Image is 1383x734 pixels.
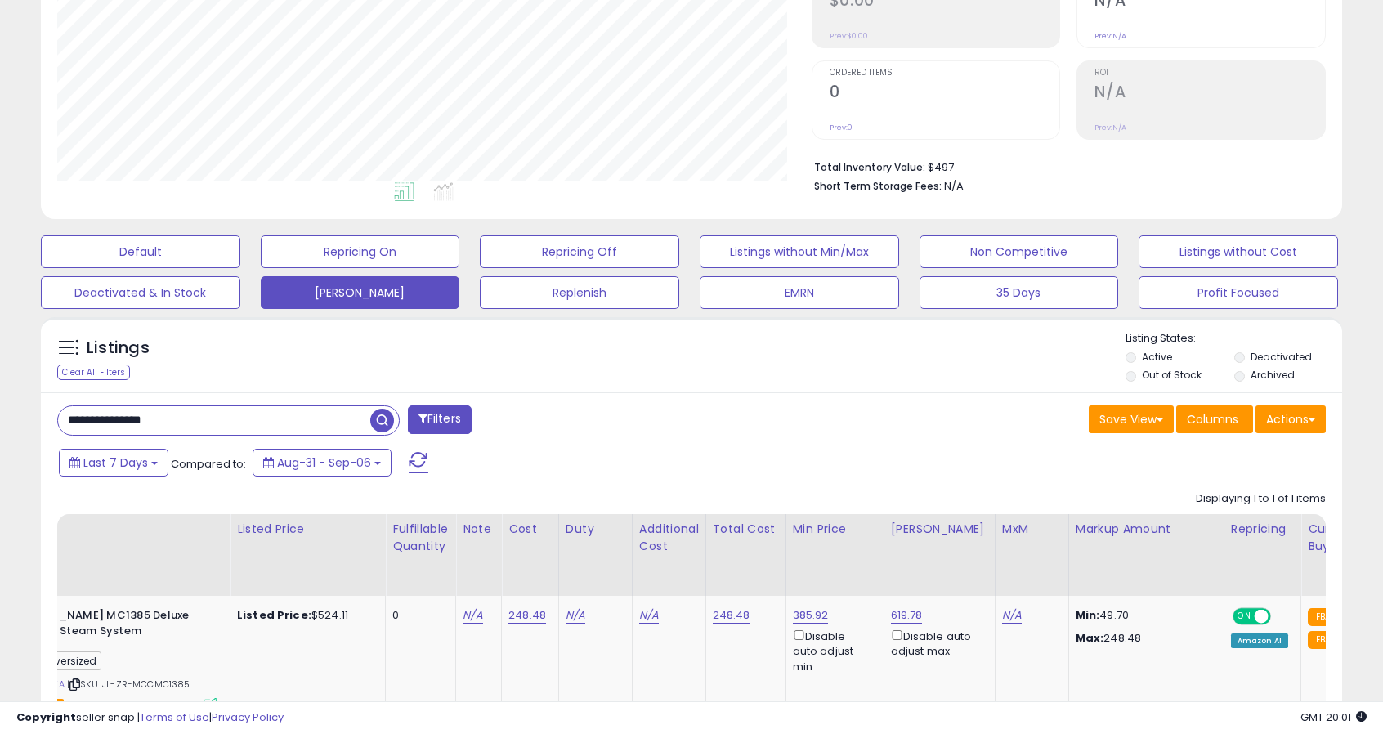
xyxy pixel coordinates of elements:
small: FBA [1308,608,1338,626]
strong: Copyright [16,709,76,725]
div: Disable auto adjust max [891,627,982,659]
div: Min Price [793,521,877,538]
a: 385.92 [793,607,829,624]
span: Compared to: [171,456,246,472]
span: 2025-09-14 20:01 GMT [1300,709,1367,725]
b: [PERSON_NAME] MC1385 Deluxe Canister Steam System [9,608,208,642]
a: N/A [1002,607,1022,624]
strong: Max: [1076,630,1104,646]
div: Duty [566,521,625,538]
button: Save View [1089,405,1174,433]
small: Prev: N/A [1094,31,1126,41]
button: Replenish [480,276,679,309]
th: CSV column name: cust_attr_4_MxM [995,514,1068,596]
button: [PERSON_NAME] [261,276,460,309]
b: Short Term Storage Fees: [814,179,942,193]
div: Listed Price [237,521,378,538]
a: N/A [463,607,482,624]
a: N/A [566,607,585,624]
div: Disable auto adjust min [793,627,871,674]
button: Default [41,235,240,268]
li: $497 [814,156,1314,176]
span: Columns [1187,411,1238,427]
span: OFF [1268,610,1294,624]
div: Displaying 1 to 1 of 1 items [1196,491,1326,507]
p: 248.48 [1076,631,1211,646]
button: Listings without Min/Max [700,235,899,268]
button: Last 7 Days [59,449,168,477]
div: Markup Amount [1076,521,1217,538]
a: 248.48 [508,607,546,624]
span: Ordered Items [830,69,1060,78]
span: ON [1234,610,1255,624]
button: Profit Focused [1139,276,1338,309]
h5: Listings [87,337,150,360]
th: CSV column name: cust_attr_1_Duty [558,514,632,596]
b: Total Inventory Value: [814,160,925,174]
button: Columns [1176,405,1253,433]
p: 49.70 [1076,608,1211,623]
button: Repricing On [261,235,460,268]
span: Last 7 Days [83,454,148,471]
div: $524.11 [237,608,373,623]
strong: Min: [1076,607,1100,623]
button: Actions [1255,405,1326,433]
div: Fulfillable Quantity [392,521,449,555]
div: seller snap | | [16,710,284,726]
label: Out of Stock [1142,368,1202,382]
small: FBA [1308,631,1338,649]
button: Filters [408,405,472,434]
div: MxM [1002,521,1062,538]
small: Prev: 0 [830,123,853,132]
b: Listed Price: [237,607,311,623]
span: Oversized [34,651,102,670]
a: Privacy Policy [212,709,284,725]
button: Deactivated & In Stock [41,276,240,309]
div: Amazon AI [1231,633,1288,648]
button: Repricing Off [480,235,679,268]
span: | SKU: JL-ZR-MCCMC1385 [67,678,190,691]
div: Repricing [1231,521,1294,538]
div: Clear All Filters [57,365,130,380]
div: Total Cost [713,521,779,538]
label: Deactivated [1251,350,1312,364]
p: Listing States: [1126,331,1341,347]
a: 248.48 [713,607,750,624]
a: N/A [639,607,659,624]
button: EMRN [700,276,899,309]
button: 35 Days [920,276,1119,309]
button: Aug-31 - Sep-06 [253,449,392,477]
label: Active [1142,350,1172,364]
a: Terms of Use [140,709,209,725]
th: CSV column name: cust_attr_3_Total Cost [705,514,785,596]
span: N/A [944,178,964,194]
button: Non Competitive [920,235,1119,268]
span: ROI [1094,69,1325,78]
label: Archived [1251,368,1295,382]
h2: N/A [1094,83,1325,105]
span: Aug-31 - Sep-06 [277,454,371,471]
div: Note [463,521,495,538]
a: 619.78 [891,607,923,624]
button: Listings without Cost [1139,235,1338,268]
div: Cost [508,521,552,538]
small: Prev: N/A [1094,123,1126,132]
small: Prev: $0.00 [830,31,868,41]
h2: 0 [830,83,1060,105]
div: Additional Cost [639,521,699,555]
div: [PERSON_NAME] [891,521,988,538]
div: 0 [392,608,443,623]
